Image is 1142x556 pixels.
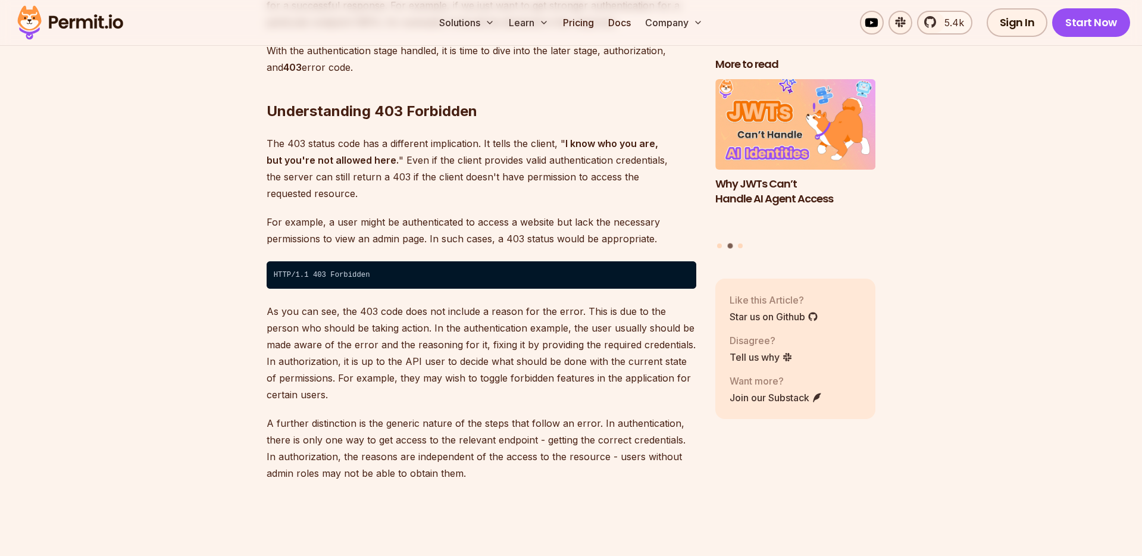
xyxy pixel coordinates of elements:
p: Want more? [730,373,822,388]
button: Go to slide 1 [717,243,722,248]
a: Pricing [558,11,599,35]
h2: Understanding 403 Forbidden [267,54,696,121]
p: A further distinction is the generic nature of the steps that follow an error. In authentication,... [267,415,696,482]
a: Why JWTs Can’t Handle AI Agent AccessWhy JWTs Can’t Handle AI Agent Access [715,79,876,236]
p: Disagree? [730,333,793,347]
p: As you can see, the 403 code does not include a reason for the error. This is due to the person w... [267,303,696,403]
button: Company [640,11,708,35]
li: 2 of 3 [715,79,876,236]
h3: Why JWTs Can’t Handle AI Agent Access [715,176,876,206]
img: Why JWTs Can’t Handle AI Agent Access [715,79,876,170]
a: Tell us why [730,349,793,364]
a: Join our Substack [730,390,822,404]
p: For example, a user might be authenticated to access a website but lack the necessary permissions... [267,214,696,247]
span: 5.4k [937,15,964,30]
a: Start Now [1052,8,1130,37]
code: HTTP/1.1 403 Forbidden [267,261,696,289]
p: Like this Article? [730,292,818,307]
p: With the authentication stage handled, it is time to dive into the later stage, authorization, an... [267,42,696,76]
button: Go to slide 2 [727,243,733,248]
button: Learn [504,11,553,35]
a: Docs [603,11,636,35]
p: The 403 status code has a different implication. It tells the client, " " Even if the client prov... [267,135,696,202]
button: Solutions [434,11,499,35]
a: Sign In [987,8,1048,37]
div: Posts [715,79,876,250]
img: Permit logo [12,2,129,43]
h2: More to read [715,57,876,72]
a: Star us on Github [730,309,818,323]
button: Go to slide 3 [738,243,743,248]
strong: 403 [283,61,302,73]
a: 5.4k [917,11,972,35]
